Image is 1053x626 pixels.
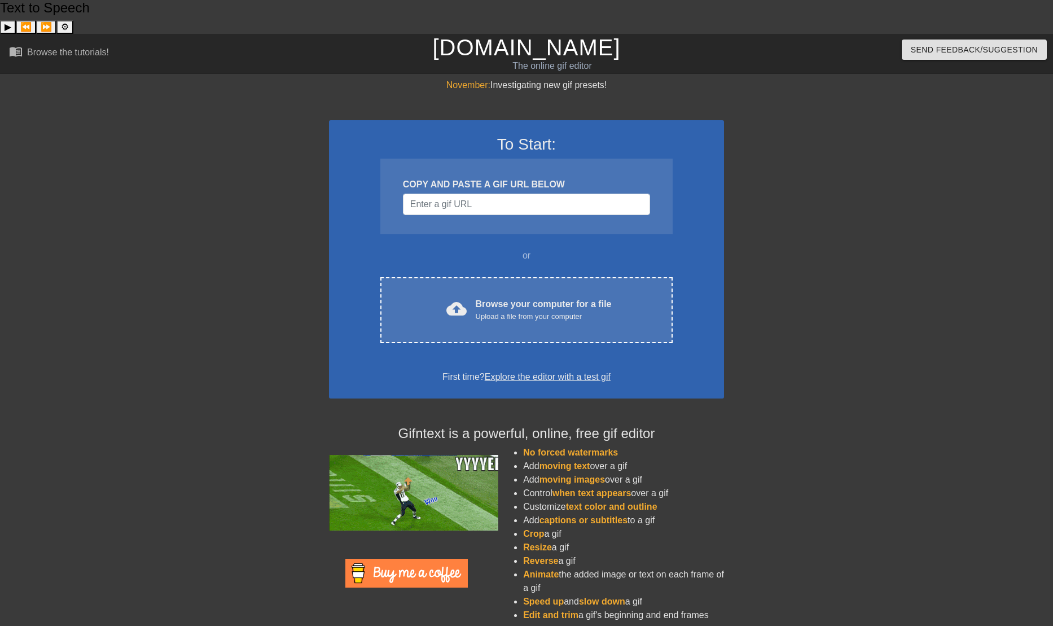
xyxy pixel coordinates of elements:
[523,556,558,566] span: Reverse
[345,559,468,588] img: Buy Me A Coffee
[523,514,724,527] li: Add to a gif
[579,597,625,606] span: slow down
[485,372,611,382] a: Explore the editor with a test gif
[476,297,612,322] div: Browse your computer for a file
[344,135,709,154] h3: To Start:
[403,194,650,215] input: Username
[523,568,724,595] li: the added image or text on each frame of a gif
[523,610,578,620] span: Edit and trim
[523,609,724,622] li: a gif's beginning and end frames
[523,570,559,579] span: Animate
[523,487,724,500] li: Control over a gif
[357,59,748,73] div: The online gif editor
[36,20,56,34] button: Forward
[902,40,1047,60] button: Send Feedback/Suggestion
[523,527,724,541] li: a gif
[911,43,1038,57] span: Send Feedback/Suggestion
[329,426,724,442] h4: Gifntext is a powerful, online, free gif editor
[523,500,724,514] li: Customize
[329,78,724,92] div: Investigating new gif presets!
[358,249,695,262] div: or
[432,35,620,60] a: [DOMAIN_NAME]
[446,299,467,319] span: cloud_upload
[523,554,724,568] li: a gif
[552,488,631,498] span: when text appears
[523,541,724,554] li: a gif
[403,178,650,191] div: COPY AND PASTE A GIF URL BELOW
[16,20,36,34] button: Previous
[476,311,612,322] div: Upload a file from your computer
[523,473,724,487] li: Add over a gif
[539,515,628,525] span: captions or subtitles
[523,448,618,457] span: No forced watermarks
[56,20,73,34] button: Settings
[9,45,109,62] a: Browse the tutorials!
[523,597,564,606] span: Speed up
[566,502,657,511] span: text color and outline
[523,595,724,609] li: and a gif
[344,370,709,384] div: First time?
[9,45,23,58] span: menu_book
[329,455,498,531] img: football_small.gif
[446,80,490,90] span: November:
[523,459,724,473] li: Add over a gif
[539,461,590,471] span: moving text
[539,475,605,484] span: moving images
[523,542,552,552] span: Resize
[27,47,109,57] div: Browse the tutorials!
[523,529,544,539] span: Crop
